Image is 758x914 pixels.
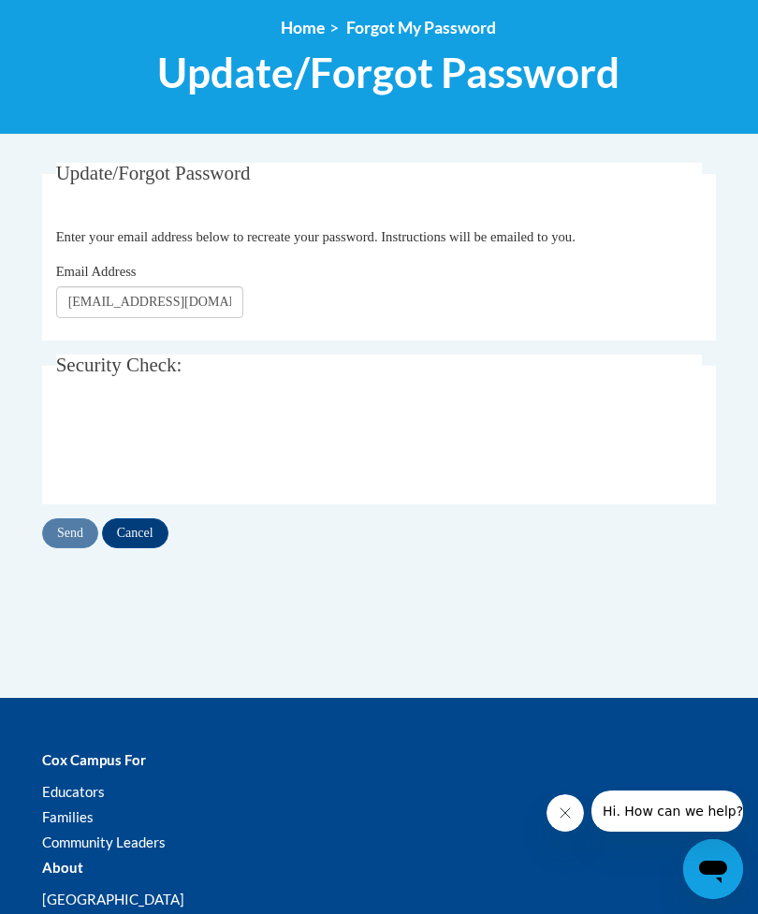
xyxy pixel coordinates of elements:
span: Security Check: [56,354,182,376]
span: Enter your email address below to recreate your password. Instructions will be emailed to you. [56,229,576,244]
iframe: Message from company [591,791,743,832]
span: Email Address [56,264,137,279]
b: About [42,859,83,876]
iframe: Button to launch messaging window [683,839,743,899]
b: Cox Campus For [42,751,146,768]
a: Educators [42,783,105,800]
iframe: Close message [547,794,584,832]
a: Families [42,808,94,825]
a: Community Leaders [42,834,166,850]
span: Forgot My Password [346,18,496,37]
input: Email [56,286,243,318]
iframe: reCAPTCHA [56,409,341,482]
input: Cancel [102,518,168,548]
a: [GEOGRAPHIC_DATA] [42,891,184,907]
a: Home [281,18,325,37]
span: Update/Forgot Password [56,162,251,184]
span: Update/Forgot Password [157,48,620,97]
